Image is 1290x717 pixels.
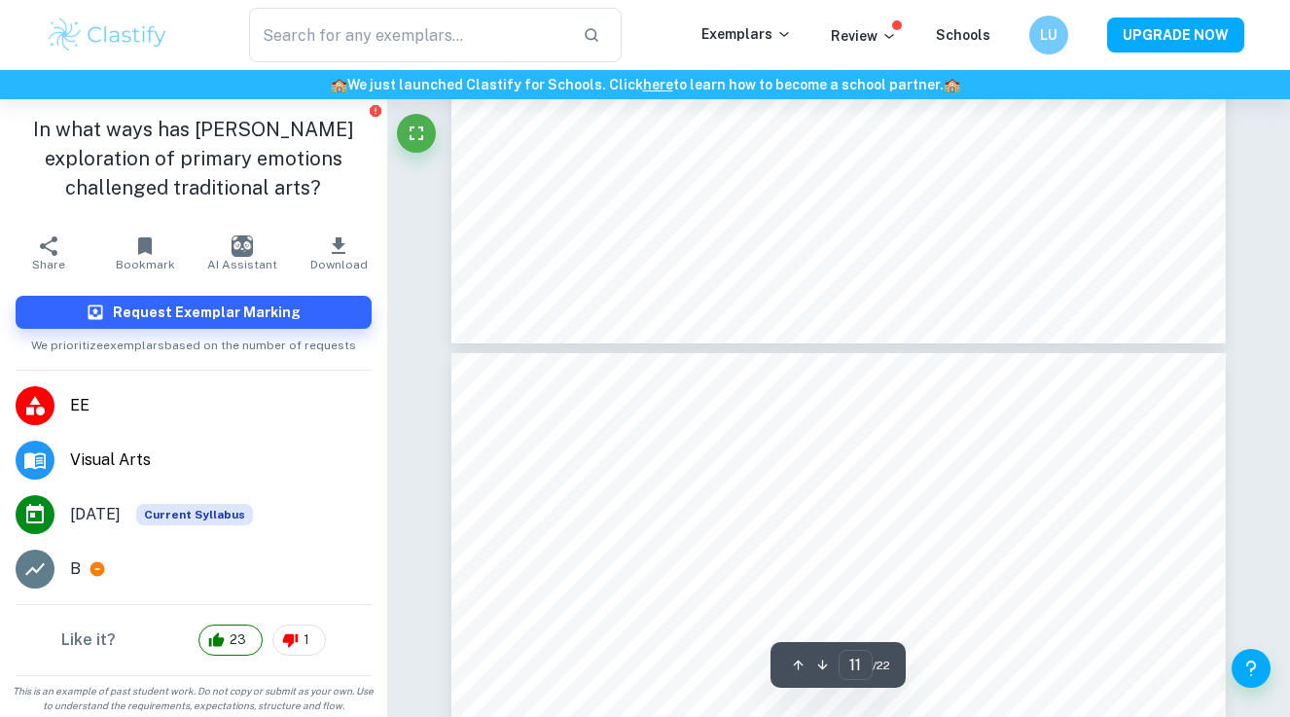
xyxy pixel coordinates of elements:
[16,115,372,202] h1: In what ways has [PERSON_NAME] exploration of primary emotions challenged traditional arts?
[32,258,65,271] span: Share
[70,448,372,472] span: Visual Arts
[272,625,326,656] div: 1
[136,504,253,525] div: This exemplar is based on the current syllabus. Feel free to refer to it for inspiration/ideas wh...
[232,235,253,257] img: AI Assistant
[70,394,372,417] span: EE
[249,8,567,62] input: Search for any exemplars...
[331,77,347,92] span: 🏫
[207,258,277,271] span: AI Assistant
[46,16,169,54] img: Clastify logo
[16,296,372,329] button: Request Exemplar Marking
[194,226,290,280] button: AI Assistant
[310,258,368,271] span: Download
[70,503,121,526] span: [DATE]
[873,657,890,674] span: / 22
[369,103,383,118] button: Report issue
[198,625,263,656] div: 23
[936,27,990,43] a: Schools
[96,226,193,280] button: Bookmark
[1107,18,1244,53] button: UPGRADE NOW
[831,25,897,47] p: Review
[1232,649,1271,688] button: Help and Feedback
[944,77,960,92] span: 🏫
[643,77,673,92] a: here
[219,630,257,650] span: 23
[701,23,792,45] p: Exemplars
[1029,16,1068,54] button: LU
[8,684,379,713] span: This is an example of past student work. Do not copy or submit as your own. Use to understand the...
[31,329,356,354] span: We prioritize exemplars based on the number of requests
[113,302,301,323] h6: Request Exemplar Marking
[61,628,116,652] h6: Like it?
[116,258,175,271] span: Bookmark
[70,557,81,581] p: B
[1038,24,1060,46] h6: LU
[4,74,1286,95] h6: We just launched Clastify for Schools. Click to learn how to become a school partner.
[136,504,253,525] span: Current Syllabus
[397,114,436,153] button: Fullscreen
[290,226,386,280] button: Download
[293,630,320,650] span: 1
